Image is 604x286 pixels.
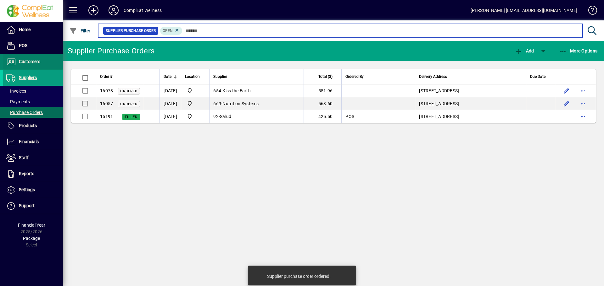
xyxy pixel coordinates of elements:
mat-chip: Completion Status: Open [160,27,182,35]
span: Location [185,73,200,80]
button: Edit [562,86,572,96]
button: Profile [103,5,124,16]
td: [DATE] [159,110,181,123]
span: Reports [19,171,34,176]
span: Ordered [120,102,137,106]
div: ComplEat Wellness [124,5,162,15]
td: 425.50 [304,110,341,123]
span: Delivery Address [419,73,447,80]
span: Payments [6,99,30,104]
span: Open [163,29,173,33]
td: [STREET_ADDRESS] [415,110,526,123]
button: Edit [562,99,572,109]
span: ComplEat Wellness [185,113,205,120]
td: [DATE] [159,84,181,97]
td: 563.60 [304,97,341,110]
span: Purchase Orders [6,110,43,115]
div: Date [164,73,177,80]
a: Customers [3,54,63,70]
span: Due Date [530,73,545,80]
span: Home [19,27,31,32]
span: Ordered By [345,73,364,80]
td: [STREET_ADDRESS] [415,97,526,110]
span: Supplier [213,73,227,80]
td: 551.96 [304,84,341,97]
div: [PERSON_NAME] [EMAIL_ADDRESS][DOMAIN_NAME] [471,5,577,15]
span: POS [19,43,27,48]
button: Add [83,5,103,16]
span: Nutrition Systems [222,101,259,106]
span: Ordered [120,89,137,93]
span: More Options [559,48,598,53]
button: More options [578,86,588,96]
div: Order # [100,73,140,80]
a: Home [3,22,63,38]
span: Financial Year [18,223,45,228]
span: 16078 [100,88,113,93]
div: Supplier purchase order ordered. [267,273,331,279]
span: ComplEat Wellness [185,87,205,94]
span: 92 [213,114,219,119]
span: Total ($) [318,73,333,80]
a: POS [3,38,63,54]
span: ComplEat Wellness [185,100,205,107]
a: Financials [3,134,63,150]
span: Date [164,73,171,80]
span: Suppliers [19,75,37,80]
span: 654 [213,88,221,93]
td: - [209,97,304,110]
a: Staff [3,150,63,166]
span: Package [23,236,40,241]
a: Settings [3,182,63,198]
button: More Options [558,45,599,57]
button: Add [513,45,535,57]
a: Products [3,118,63,134]
span: Order # [100,73,112,80]
a: Knowledge Base [584,1,596,22]
span: Supplier Purchase Order [106,28,156,34]
span: Staff [19,155,29,160]
span: POS [345,114,354,119]
td: - [209,110,304,123]
td: - [209,84,304,97]
a: Purchase Orders [3,107,63,118]
div: Total ($) [308,73,338,80]
div: Location [185,73,205,80]
div: Supplier Purchase Orders [68,46,154,56]
a: Support [3,198,63,214]
button: Filter [68,25,92,36]
span: Kiss the Earth [222,88,251,93]
span: Financials [19,139,39,144]
div: Supplier [213,73,300,80]
span: Filter [70,28,91,33]
span: Filled [125,115,137,119]
td: [STREET_ADDRESS] [415,84,526,97]
span: Support [19,203,35,208]
span: Settings [19,187,35,192]
div: Ordered By [345,73,411,80]
span: 15191 [100,114,113,119]
button: More options [578,111,588,121]
span: Customers [19,59,40,64]
a: Invoices [3,86,63,96]
span: 16057 [100,101,113,106]
a: Reports [3,166,63,182]
td: [DATE] [159,97,181,110]
span: Add [515,48,534,53]
div: Due Date [530,73,551,80]
span: Salud [220,114,231,119]
span: 669 [213,101,221,106]
button: More options [578,99,588,109]
span: Products [19,123,37,128]
span: Invoices [6,89,26,94]
a: Payments [3,96,63,107]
